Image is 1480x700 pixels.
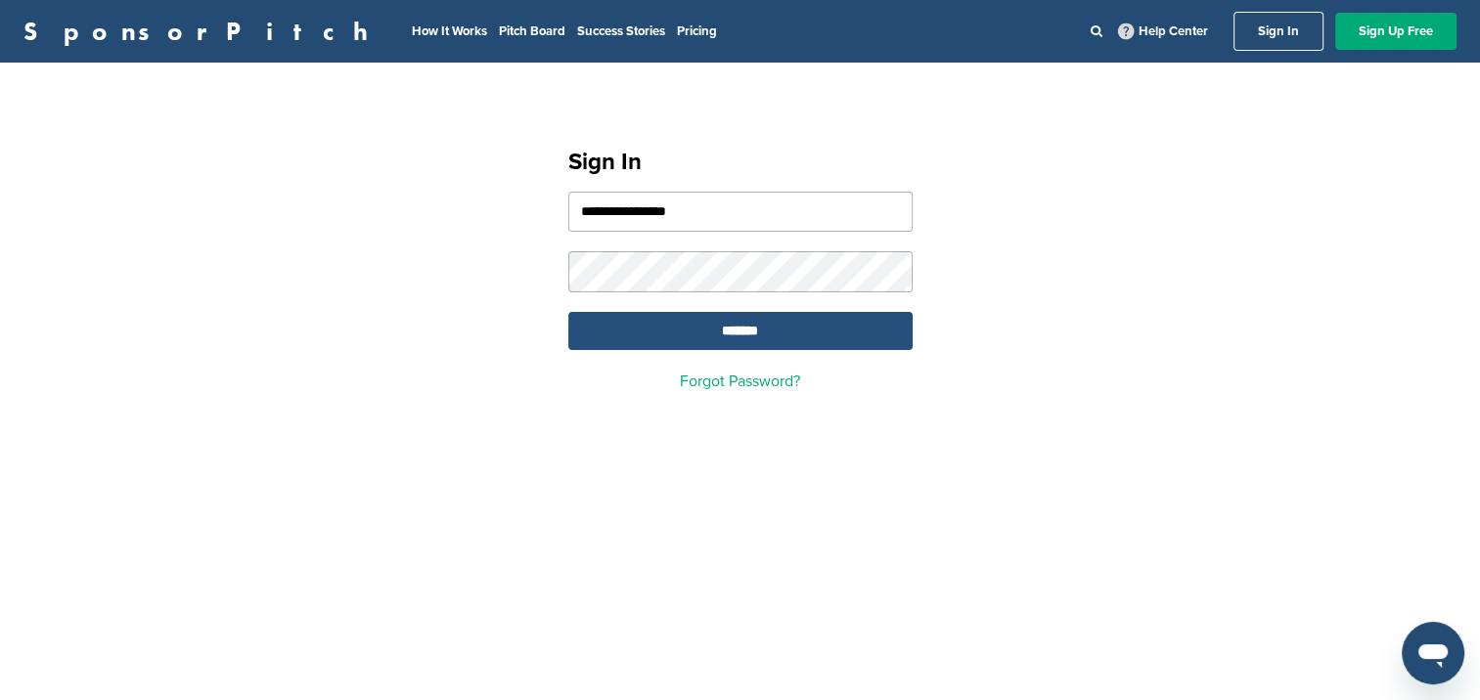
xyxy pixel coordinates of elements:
[499,23,565,39] a: Pitch Board
[577,23,665,39] a: Success Stories
[680,372,800,391] a: Forgot Password?
[1402,622,1464,684] iframe: Button to launch messaging window
[1233,12,1323,51] a: Sign In
[677,23,717,39] a: Pricing
[1114,20,1212,43] a: Help Center
[1335,13,1457,50] a: Sign Up Free
[412,23,487,39] a: How It Works
[568,145,913,180] h1: Sign In
[23,19,381,44] a: SponsorPitch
